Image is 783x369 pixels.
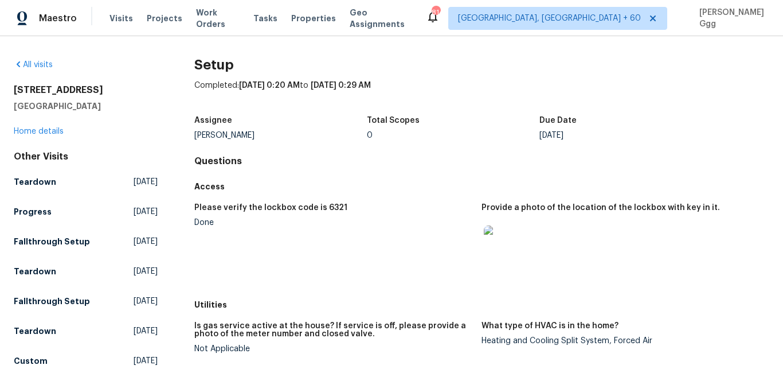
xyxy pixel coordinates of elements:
h5: Total Scopes [367,116,420,125]
span: [DATE] [134,206,158,217]
h5: Utilities [194,299,769,310]
span: [DATE] [134,296,158,307]
div: 0 [367,131,539,139]
span: [DATE] [134,236,158,247]
a: Fallthrough Setup[DATE] [14,231,158,252]
span: [DATE] 0:29 AM [311,81,371,90]
h5: Please verify the lockbox code is 6321 [194,204,347,212]
h5: Teardown [14,325,56,337]
h5: Progress [14,206,52,217]
div: 814 [432,7,440,18]
div: Done [194,219,473,227]
a: Teardown[DATE] [14,321,158,341]
span: [PERSON_NAME] Ggg [695,7,766,30]
a: Fallthrough Setup[DATE] [14,291,158,312]
h5: Provide a photo of the location of the lockbox with key in it. [481,204,720,212]
h5: Due Date [539,116,577,125]
h5: [GEOGRAPHIC_DATA] [14,100,158,112]
span: Tasks [253,14,277,22]
h5: Teardown [14,266,56,277]
h5: Is gas service active at the house? If service is off, please provide a photo of the meter number... [194,322,473,338]
div: Not Applicable [194,345,473,353]
span: Geo Assignments [350,7,412,30]
h5: What type of HVAC is in the home? [481,322,618,330]
h5: Access [194,181,769,192]
div: [PERSON_NAME] [194,131,367,139]
div: Completed: to [194,80,769,110]
span: [GEOGRAPHIC_DATA], [GEOGRAPHIC_DATA] + 60 [458,13,641,24]
a: Teardown[DATE] [14,261,158,282]
div: Heating and Cooling Split System, Forced Air [481,337,760,345]
span: [DATE] [134,266,158,277]
h5: Fallthrough Setup [14,296,90,307]
span: Properties [291,13,336,24]
a: Progress[DATE] [14,201,158,222]
span: [DATE] [134,176,158,188]
div: [DATE] [539,131,712,139]
span: Visits [109,13,133,24]
h5: Teardown [14,176,56,188]
span: Projects [147,13,182,24]
h2: Setup [194,59,769,71]
h5: Fallthrough Setup [14,236,90,247]
h2: [STREET_ADDRESS] [14,84,158,96]
span: Maestro [39,13,77,24]
span: [DATE] [134,355,158,367]
a: All visits [14,61,53,69]
div: Other Visits [14,151,158,162]
span: [DATE] 0:20 AM [239,81,300,90]
a: Home details [14,127,64,135]
h5: Custom [14,355,48,367]
h5: Assignee [194,116,232,125]
h4: Questions [194,156,769,167]
span: [DATE] [134,325,158,337]
span: Work Orders [196,7,240,30]
a: Teardown[DATE] [14,172,158,192]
